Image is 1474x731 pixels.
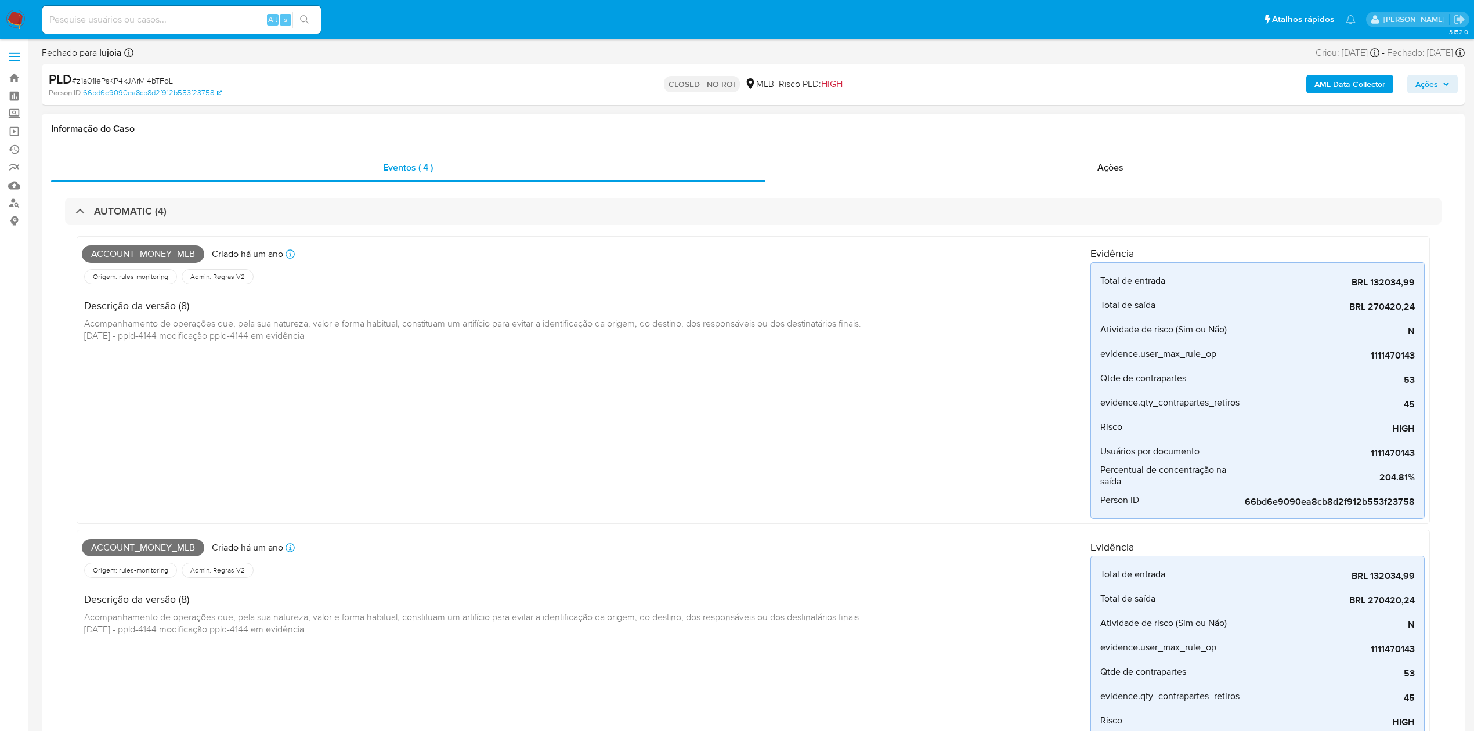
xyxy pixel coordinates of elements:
[94,205,167,218] h3: AUTOMATIC (4)
[84,593,861,606] h4: Descrição da versão (8)
[1100,690,1240,702] span: evidence.qty_contrapartes_retiros
[212,248,283,260] p: Criado há um ano
[1241,325,1415,337] span: N
[1097,161,1123,174] span: Ações
[1100,569,1165,580] span: Total de entrada
[1241,496,1415,508] span: 66bd6e9090ea8cb8d2f912b553f23758
[1100,397,1240,408] span: evidence.qty_contrapartes_retiros
[1241,447,1415,459] span: 1111470143
[42,12,321,27] input: Pesquise usuários ou casos...
[1346,15,1356,24] a: Notificações
[1383,14,1449,25] p: eduardo.dutra@mercadolivre.com
[1100,464,1241,487] span: Percentual de concentração na saída
[92,566,169,575] span: Origem: rules-monitoring
[1241,595,1415,606] span: BRL 270420,24
[84,317,861,342] span: Acompanhamento de operações que, pela sua natureza, valor e forma habitual, constituam um artifíc...
[65,198,1442,225] div: AUTOMATIC (4)
[212,541,283,554] p: Criado há um ano
[1100,372,1186,384] span: Qtde de contrapartes
[1100,299,1155,311] span: Total de saída
[1241,374,1415,386] span: 53
[51,123,1455,135] h1: Informação do Caso
[1241,472,1415,483] span: 204.81%
[1100,494,1139,506] span: Person ID
[189,272,246,281] span: Admin. Regras V2
[1100,348,1216,360] span: evidence.user_max_rule_op
[42,46,122,59] span: Fechado para
[84,610,861,636] span: Acompanhamento de operações que, pela sua natureza, valor e forma habitual, constituam um artifíc...
[82,539,204,556] span: Account_money_mlb
[92,272,169,281] span: Origem: rules-monitoring
[1272,13,1334,26] span: Atalhos rápidos
[1241,619,1415,631] span: N
[1100,715,1122,726] span: Risco
[1090,541,1425,553] h4: Evidência
[1100,617,1227,629] span: Atividade de risco (Sim ou Não)
[1241,301,1415,313] span: BRL 270420,24
[72,75,173,86] span: # z1a01IePsKP4kJArMl4bTFoL
[1241,716,1415,728] span: HIGH
[49,88,81,98] b: Person ID
[1100,446,1200,457] span: Usuários por documento
[1100,421,1122,433] span: Risco
[1453,13,1465,26] a: Sair
[1314,75,1385,93] b: AML Data Collector
[284,14,287,25] span: s
[383,161,433,174] span: Eventos ( 4 )
[1415,75,1438,93] span: Ações
[1241,399,1415,410] span: 45
[1090,247,1425,260] h4: Evidência
[1387,46,1465,59] div: Fechado: [DATE]
[1241,643,1415,655] span: 1111470143
[1316,46,1379,59] div: Criou: [DATE]
[1306,75,1393,93] button: AML Data Collector
[292,12,316,28] button: search-icon
[49,70,72,88] b: PLD
[1100,642,1216,653] span: evidence.user_max_rule_op
[268,14,277,25] span: Alt
[1100,324,1227,335] span: Atividade de risco (Sim ou Não)
[779,78,843,91] span: Risco PLD:
[821,77,843,91] span: HIGH
[82,245,204,263] span: Account_money_mlb
[1241,277,1415,288] span: BRL 132034,99
[189,566,246,575] span: Admin. Regras V2
[1241,692,1415,704] span: 45
[1241,423,1415,435] span: HIGH
[745,78,774,91] div: MLB
[83,88,222,98] a: 66bd6e9090ea8cb8d2f912b553f23758
[1241,570,1415,582] span: BRL 132034,99
[1382,46,1385,59] span: -
[97,46,122,59] b: lujoia
[1241,668,1415,679] span: 53
[1100,593,1155,605] span: Total de saída
[1407,75,1458,93] button: Ações
[1100,275,1165,287] span: Total de entrada
[1100,666,1186,678] span: Qtde de contrapartes
[84,299,861,312] h4: Descrição da versão (8)
[1241,350,1415,361] span: 1111470143
[664,76,740,92] p: CLOSED - NO ROI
